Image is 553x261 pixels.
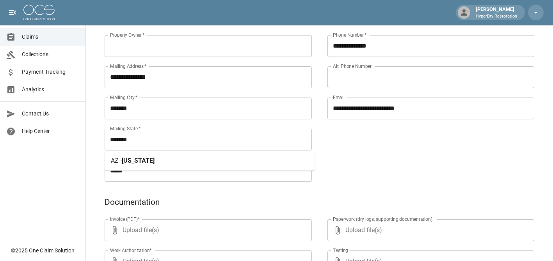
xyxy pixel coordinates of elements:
[333,216,432,222] label: Paperwork (dry logs, supporting documentation)
[110,247,152,254] label: Work Authorization*
[110,125,140,132] label: Mailing State
[110,216,140,222] label: Invoice (PDF)*
[333,32,366,38] label: Phone Number
[333,247,348,254] label: Testing
[473,5,520,20] div: [PERSON_NAME]
[11,247,75,254] div: © 2025 One Claim Solution
[22,68,79,76] span: Payment Tracking
[110,32,145,38] label: Property Owner
[110,63,146,69] label: Mailing Address
[123,219,291,241] span: Upload file(s)
[22,127,79,135] span: Help Center
[333,94,345,101] label: Email
[333,63,372,69] label: Alt. Phone Number
[23,5,55,20] img: ocs-logo-white-transparent.png
[22,85,79,94] span: Analytics
[22,33,79,41] span: Claims
[476,13,517,20] p: HyperDry Restoration
[22,50,79,59] span: Collections
[122,157,155,164] span: [US_STATE]
[110,94,138,101] label: Mailing City
[345,219,514,241] span: Upload file(s)
[5,5,20,20] button: open drawer
[22,110,79,118] span: Contact Us
[111,157,122,164] span: AZ -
